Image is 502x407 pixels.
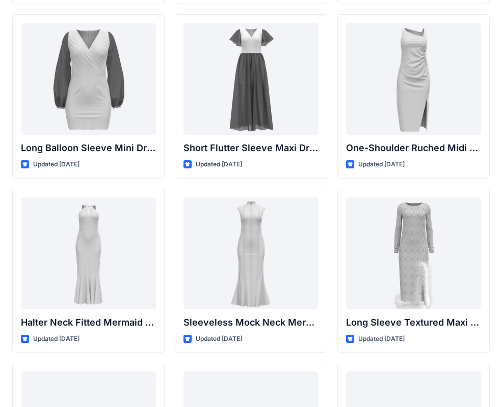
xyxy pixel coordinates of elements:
a: Sleeveless Mock Neck Mermaid Gown [183,197,319,309]
p: Updated [DATE] [358,159,405,170]
p: Short Flutter Sleeve Maxi Dress with Contrast [PERSON_NAME] and [PERSON_NAME] [183,141,319,155]
p: Long Balloon Sleeve Mini Dress with Wrap Bodice [21,141,156,155]
p: Sleeveless Mock Neck Mermaid Gown [183,315,319,330]
p: Updated [DATE] [33,159,80,170]
p: Updated [DATE] [196,334,242,344]
p: Updated [DATE] [33,334,80,344]
p: Updated [DATE] [196,159,242,170]
a: Long Balloon Sleeve Mini Dress with Wrap Bodice [21,23,156,135]
a: Long Sleeve Textured Maxi Dress with Feather Hem [346,197,481,309]
a: Halter Neck Fitted Mermaid Gown with Keyhole Detail [21,197,156,309]
a: One-Shoulder Ruched Midi Dress with Slit [346,23,481,135]
p: Updated [DATE] [358,334,405,344]
p: Long Sleeve Textured Maxi Dress with Feather Hem [346,315,481,330]
a: Short Flutter Sleeve Maxi Dress with Contrast Bodice and Sheer Overlay [183,23,319,135]
p: Halter Neck Fitted Mermaid Gown with Keyhole Detail [21,315,156,330]
p: One-Shoulder Ruched Midi Dress with Slit [346,141,481,155]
